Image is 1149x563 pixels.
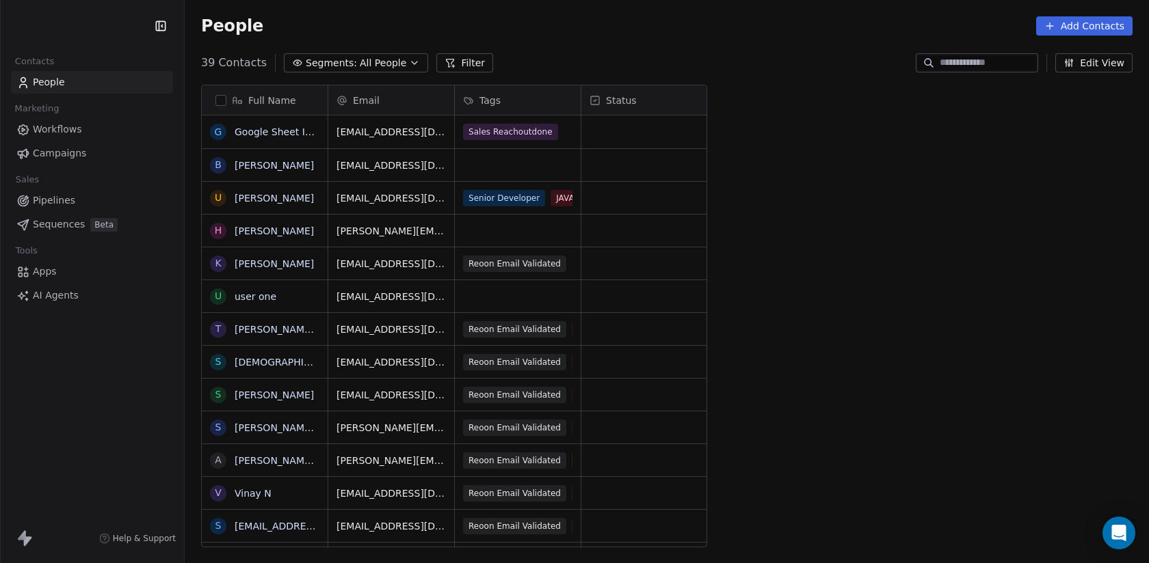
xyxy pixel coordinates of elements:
a: [PERSON_NAME] [235,258,314,269]
a: [PERSON_NAME] [235,193,314,204]
span: Sequence Testing [572,420,655,436]
a: [PERSON_NAME] [235,389,314,400]
span: Apps [33,264,57,279]
span: [EMAIL_ADDRESS][DOMAIN_NAME] [336,388,446,402]
div: U [215,191,222,205]
a: [PERSON_NAME] [235,160,314,171]
span: All People [360,56,406,70]
span: Full Name [248,94,296,107]
div: B [215,158,222,172]
button: Add Contacts [1036,16,1133,36]
span: [EMAIL_ADDRESS][DOMAIN_NAME] [336,257,446,271]
span: Marketing [9,98,65,119]
a: [DEMOGRAPHIC_DATA] [235,357,343,368]
div: V [215,486,222,500]
div: K [215,256,221,271]
span: [EMAIL_ADDRESS][DOMAIN_NAME] [336,191,446,205]
a: Google Sheet Integration Review [235,126,392,137]
div: Full Name [202,85,328,115]
span: People [201,16,263,36]
span: [PERSON_NAME][EMAIL_ADDRESS][DOMAIN_NAME] [336,224,446,238]
span: Senior Developer [463,190,545,206]
span: [EMAIL_ADDRESS][DOMAIN_NAME] [336,355,446,369]
a: [PERSON_NAME][EMAIL_ADDRESS][DOMAIN_NAME] [235,455,481,466]
span: Segments: [306,56,357,70]
span: [EMAIL_ADDRESS][DOMAIN_NAME] [336,486,446,500]
span: Reoon Email Validated [463,256,566,272]
span: Sequence Testing [572,387,655,403]
div: grid [202,115,328,548]
div: S [215,355,222,369]
span: Pipelines [33,193,75,208]
span: [EMAIL_ADDRESS][DOMAIN_NAME] [336,125,446,139]
span: [EMAIL_ADDRESS][DOMAIN_NAME] [336,159,446,172]
span: [EMAIL_ADDRESS][DOMAIN_NAME] [336,322,446,336]
a: Apps [11,260,173,283]
span: Sequence Testing [572,354,655,370]
span: Email [353,94,380,107]
a: [PERSON_NAME] [235,225,314,236]
span: Sequence Testing [572,518,655,534]
span: Campaigns [33,146,86,161]
span: Workflows [33,122,82,137]
a: SequencesBeta [11,213,173,236]
span: Contacts [9,51,60,72]
span: Reoon Email Validated [463,452,566,469]
div: T [215,322,222,336]
span: Sequences [33,217,85,232]
span: 39 Contacts [201,55,267,71]
span: AI Agents [33,288,79,303]
span: [EMAIL_ADDRESS][DOMAIN_NAME] [336,519,446,533]
span: Tools [10,241,43,261]
a: Workflows [11,118,173,141]
span: Sales Reachoutdone [463,124,558,140]
div: Status [581,85,708,115]
span: Reoon Email Validated [463,387,566,403]
button: Edit View [1055,53,1133,72]
span: People [33,75,65,90]
a: [PERSON_NAME] S [235,324,323,335]
span: Reoon Email Validated [463,485,566,502]
a: user one [235,291,276,302]
span: Sequence Testing [572,485,655,502]
div: a [215,453,222,467]
span: [EMAIL_ADDRESS][DOMAIN_NAME] [336,290,446,303]
span: Tags [479,94,501,107]
span: Reoon Email Validated [463,354,566,370]
a: [EMAIL_ADDRESS][DOMAIN_NAME] [235,521,402,532]
span: JAVASCRIPT [551,190,609,206]
span: sid'semailtestflow [572,452,657,469]
a: Campaigns [11,142,173,165]
span: Reoon Email Validated [463,321,566,338]
span: Sales [10,169,45,190]
span: [PERSON_NAME][EMAIL_ADDRESS][DOMAIN_NAME] [336,454,446,467]
span: Status [606,94,637,107]
a: AI Agents [11,284,173,307]
div: Tags [455,85,581,115]
span: Reoon Email Validated [463,518,566,534]
a: Pipelines [11,189,173,212]
a: People [11,71,173,94]
span: Reoon Email Validated [463,420,566,436]
span: Help & Support [113,533,176,544]
a: Help & Support [99,533,176,544]
a: [PERSON_NAME] from Swipe Pages [235,422,402,433]
div: u [215,289,222,303]
span: Beta [90,218,118,232]
div: grid [328,115,708,548]
a: Vinay N [235,488,272,499]
div: Email [328,85,454,115]
div: Open Intercom Messenger [1102,517,1135,549]
div: G [215,125,222,139]
span: [PERSON_NAME][EMAIL_ADDRESS][DOMAIN_NAME] [336,421,446,435]
div: H [215,223,222,238]
div: s [215,519,222,533]
span: Sequence Testing [572,321,655,338]
div: S [215,387,222,402]
button: Filter [436,53,493,72]
div: S [215,420,222,435]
